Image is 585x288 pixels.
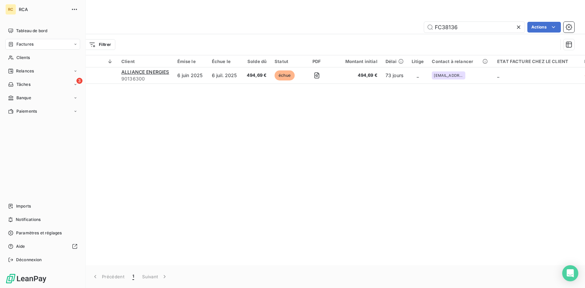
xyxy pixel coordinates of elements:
div: Solde dû [247,59,267,64]
span: ALLIANCE ENERGIES [121,69,169,75]
button: Actions [527,22,561,33]
span: Banque [16,95,31,101]
span: Clients [16,55,30,61]
span: Tâches [16,81,31,88]
div: ETAT FACTURE CHEZ LE CLIENT [497,59,576,64]
span: 494,69 € [247,72,267,79]
a: 3Tâches [5,79,80,90]
span: Imports [16,203,31,209]
div: Litige [412,59,424,64]
span: 494,69 € [337,72,377,79]
span: _ [417,72,419,78]
a: Paramètres et réglages [5,228,80,238]
span: Factures [16,41,34,47]
td: 6 juin 2025 [173,67,208,83]
a: Imports [5,201,80,212]
td: 6 juil. 2025 [208,67,243,83]
span: Paramètres et réglages [16,230,62,236]
button: Filtrer [84,39,115,50]
div: Client [121,59,169,64]
a: Tableau de bord [5,25,80,36]
img: Logo LeanPay [5,273,47,284]
div: Échue le [212,59,239,64]
span: 90136300 [121,75,169,82]
a: Aide [5,241,80,252]
span: échue [275,70,295,80]
span: 3 [76,78,82,84]
span: [EMAIL_ADDRESS][DOMAIN_NAME] [434,73,463,77]
div: RC [5,4,16,15]
div: Délai [386,59,404,64]
span: _ [497,72,499,78]
span: Aide [16,243,25,249]
span: Paiements [16,108,37,114]
div: PDF [304,59,329,64]
div: Montant initial [337,59,377,64]
span: Déconnexion [16,257,42,263]
span: Notifications [16,217,41,223]
button: 1 [128,270,138,284]
span: 1 [132,273,134,280]
a: Banque [5,93,80,103]
a: Relances [5,66,80,76]
span: Tableau de bord [16,28,47,34]
button: Précédent [88,270,128,284]
div: Émise le [177,59,204,64]
a: Clients [5,52,80,63]
input: Rechercher [424,22,525,33]
a: Factures [5,39,80,50]
button: Suivant [138,270,172,284]
div: Statut [275,59,296,64]
span: RCA [19,7,67,12]
div: Open Intercom Messenger [562,265,578,281]
span: Relances [16,68,34,74]
td: 73 jours [382,67,408,83]
a: Paiements [5,106,80,117]
div: Contact à relancer [432,59,489,64]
